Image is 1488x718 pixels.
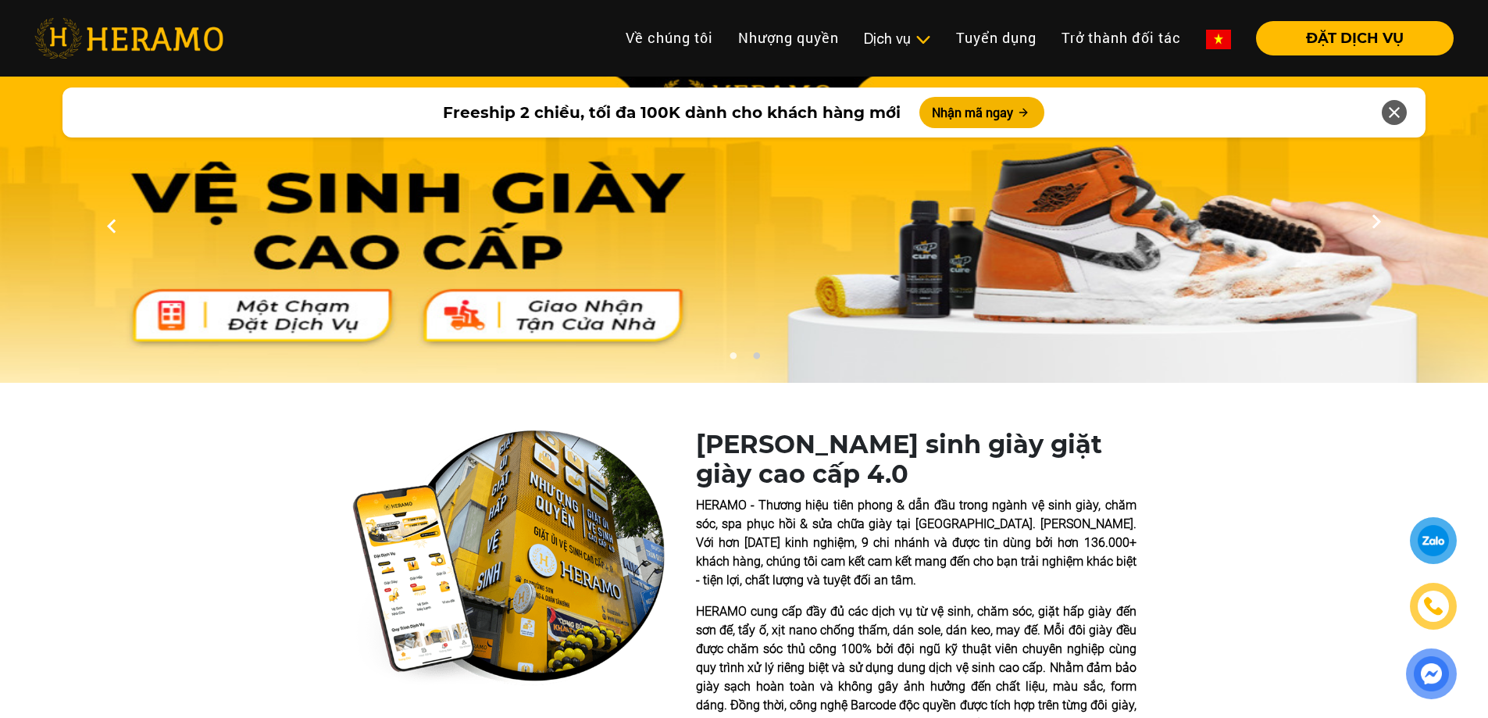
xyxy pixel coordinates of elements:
[1244,31,1454,45] a: ĐẶT DỊCH VỤ
[1206,30,1231,49] img: vn-flag.png
[726,21,851,55] a: Nhượng quyền
[696,430,1137,490] h1: [PERSON_NAME] sinh giày giặt giày cao cấp 4.0
[725,352,740,367] button: 1
[864,28,931,49] div: Dịch vụ
[944,21,1049,55] a: Tuyển dụng
[919,97,1044,128] button: Nhận mã ngay
[352,430,665,686] img: heramo-quality-banner
[34,18,223,59] img: heramo-logo.png
[1412,585,1454,627] a: phone-icon
[1424,597,1443,616] img: phone-icon
[1256,21,1454,55] button: ĐẶT DỊCH VỤ
[748,352,764,367] button: 2
[696,496,1137,590] p: HERAMO - Thương hiệu tiên phong & dẫn đầu trong ngành vệ sinh giày, chăm sóc, spa phục hồi & sửa ...
[1049,21,1194,55] a: Trở thành đối tác
[613,21,726,55] a: Về chúng tôi
[915,32,931,48] img: subToggleIcon
[443,101,901,124] span: Freeship 2 chiều, tối đa 100K dành cho khách hàng mới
